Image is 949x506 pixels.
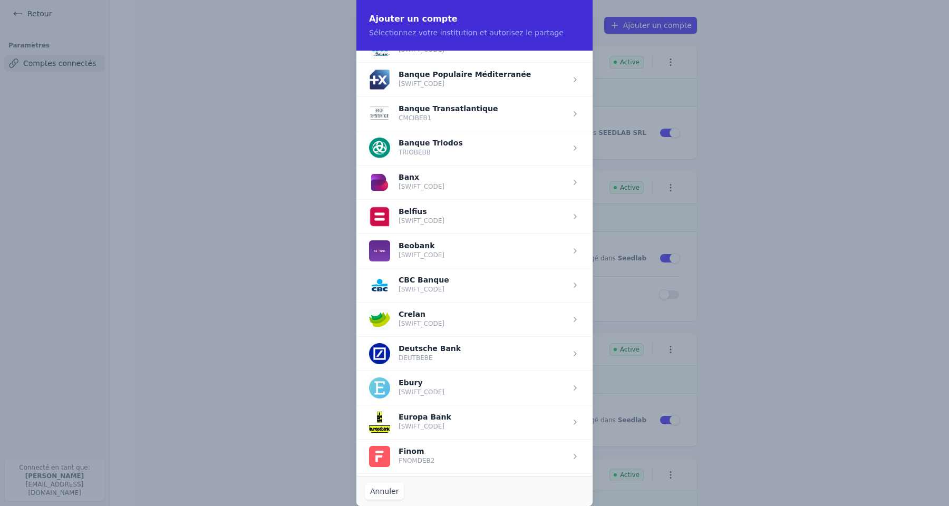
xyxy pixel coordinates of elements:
button: Banque Triodos TRIOBEBB [369,138,463,159]
h2: Ajouter un compte [369,13,580,25]
p: Deutsche Bank [399,345,461,352]
button: Banque Transatlantique CMCIBEB1 [369,103,498,124]
button: Banque Populaire Méditerranée [SWIFT_CODE] [369,69,531,90]
button: Ebury [SWIFT_CODE] [369,377,444,398]
p: Belfius [399,208,444,215]
button: Beobank [SWIFT_CODE] [369,240,444,261]
p: Ebury [399,379,444,386]
p: Europa Bank [399,414,451,420]
button: CBC Banque [SWIFT_CODE] [369,275,449,296]
p: Banque Triodos [399,140,463,146]
p: CBC Banque [399,277,449,283]
button: Banx [SWIFT_CODE] [369,172,444,193]
button: Belfius [SWIFT_CODE] [369,206,444,227]
p: Banque Transatlantique [399,105,498,112]
p: Beobank [399,242,444,249]
p: Finom [399,448,434,454]
button: Crelan [SWIFT_CODE] [369,309,444,330]
p: Banx [399,174,444,180]
button: [SWIFT_CODE] [369,35,450,56]
p: Sélectionnez votre institution et autorisez le partage [369,27,580,38]
p: Crelan [399,311,444,317]
button: Finom FNOMDEB2 [369,446,434,467]
button: Deutsche Bank DEUTBEBE [369,343,461,364]
p: Banque Populaire Méditerranée [399,71,531,77]
button: Europa Bank [SWIFT_CODE] [369,412,451,433]
button: Annuler [365,483,404,500]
